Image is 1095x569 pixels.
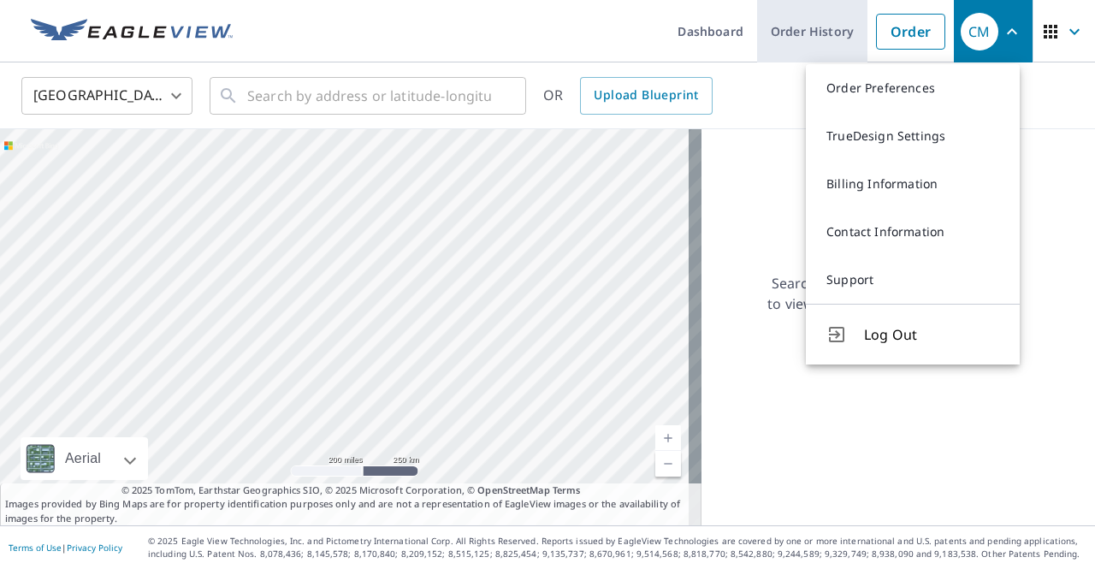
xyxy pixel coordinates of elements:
[31,19,233,44] img: EV Logo
[766,273,996,314] p: Searching for a property address to view a list of available products.
[580,77,712,115] a: Upload Blueprint
[806,208,1020,256] a: Contact Information
[553,483,581,496] a: Terms
[655,425,681,451] a: Current Level 5, Zoom In
[876,14,945,50] a: Order
[9,542,122,553] p: |
[9,542,62,554] a: Terms of Use
[806,64,1020,112] a: Order Preferences
[247,72,491,120] input: Search by address or latitude-longitude
[655,451,681,477] a: Current Level 5, Zoom Out
[806,256,1020,304] a: Support
[806,112,1020,160] a: TrueDesign Settings
[477,483,549,496] a: OpenStreetMap
[21,437,148,480] div: Aerial
[148,535,1086,560] p: © 2025 Eagle View Technologies, Inc. and Pictometry International Corp. All Rights Reserved. Repo...
[806,160,1020,208] a: Billing Information
[21,72,192,120] div: [GEOGRAPHIC_DATA]
[121,483,581,498] span: © 2025 TomTom, Earthstar Geographics SIO, © 2025 Microsoft Corporation, ©
[594,85,698,106] span: Upload Blueprint
[961,13,998,50] div: CM
[864,324,999,345] span: Log Out
[806,304,1020,365] button: Log Out
[543,77,713,115] div: OR
[60,437,106,480] div: Aerial
[67,542,122,554] a: Privacy Policy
